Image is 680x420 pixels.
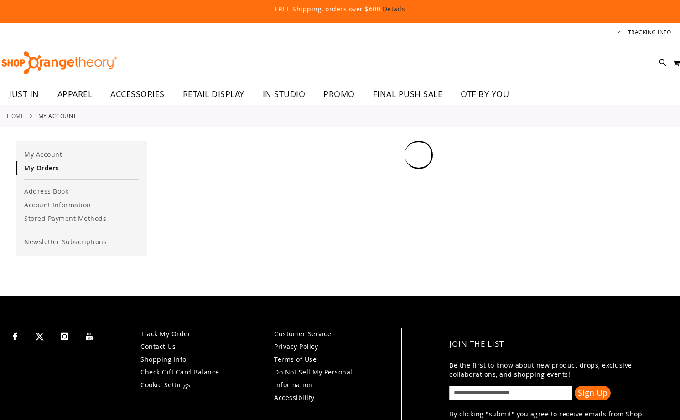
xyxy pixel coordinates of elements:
a: Customer Service [274,329,331,338]
span: APPAREL [57,84,93,104]
a: Visit our Instagram page [57,328,73,343]
input: enter email [449,386,572,400]
a: Accessibility [274,393,315,402]
span: OTF BY YOU [461,84,509,104]
h4: Join the List [449,332,662,356]
span: ACCESSORIES [110,84,165,104]
a: OTF BY YOU [452,84,518,105]
p: Be the first to know about new product drops, exclusive collaborations, and shopping events! [449,361,662,379]
img: Twitter [36,333,44,341]
a: Newsletter Subscriptions [16,235,147,249]
a: Check Gift Card Balance [140,368,219,376]
a: APPAREL [48,84,102,105]
a: Visit our X page [32,328,48,343]
a: Shopping Info [140,355,187,364]
span: IN STUDIO [263,84,306,104]
a: Privacy Policy [274,342,318,351]
a: Contact Us [140,342,176,351]
a: Track My Order [140,329,191,338]
a: Details [383,5,405,13]
a: Visit our Youtube page [82,328,98,343]
a: Tracking Info [628,28,671,36]
a: Stored Payment Methods [16,212,147,225]
a: RETAIL DISPLAY [174,84,254,105]
a: Account Information [16,198,147,212]
a: Home [7,112,24,120]
span: FINAL PUSH SALE [373,84,443,104]
a: FINAL PUSH SALE [364,84,452,105]
a: Address Book [16,184,147,198]
button: Account menu [617,28,621,37]
span: RETAIL DISPLAY [183,84,244,104]
span: PROMO [323,84,355,104]
span: Sign Up [578,387,607,398]
button: Sign Up [575,386,611,400]
a: ACCESSORIES [101,84,174,105]
a: Visit our Facebook page [7,328,23,343]
a: Do Not Sell My Personal Information [274,368,353,389]
strong: My Account [38,112,77,120]
a: Terms of Use [274,355,317,364]
a: Cookie Settings [140,380,191,389]
a: PROMO [314,84,364,105]
span: JUST IN [9,84,39,104]
a: IN STUDIO [254,84,315,105]
a: My Orders [16,161,147,175]
p: FREE Shipping, orders over $600. [66,5,613,14]
a: My Account [16,148,147,161]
